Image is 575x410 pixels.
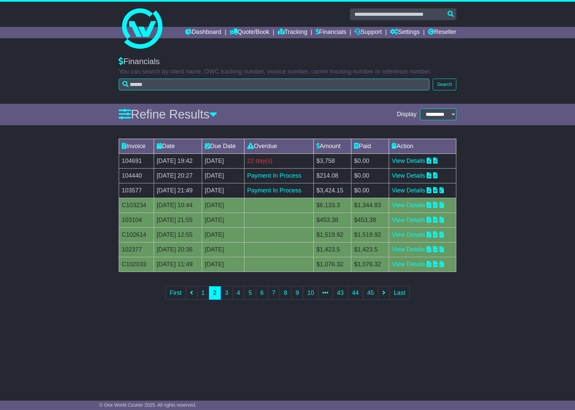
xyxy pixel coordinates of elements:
[165,286,186,300] a: First
[351,227,389,242] td: $1,519.92
[202,153,244,168] td: [DATE]
[392,217,425,223] a: View Details
[268,286,280,300] a: 7
[230,27,269,38] a: Quote/Book
[247,156,311,166] div: 22 day(s)
[119,57,456,66] div: Financials
[390,27,420,38] a: Settings
[392,172,425,179] a: View Details
[351,242,389,257] td: $1,423.5
[313,257,351,272] td: $1,076.32
[154,183,202,198] td: [DATE] 21:49
[278,27,307,38] a: Tracking
[202,213,244,227] td: [DATE]
[313,153,351,168] td: $3,758
[313,198,351,213] td: $6,133.3
[154,242,202,257] td: [DATE] 20:36
[244,286,256,300] a: 5
[119,213,154,227] td: 103104
[202,198,244,213] td: [DATE]
[351,168,389,183] td: $0.00
[291,286,303,300] a: 9
[351,257,389,272] td: $1,076.32
[392,202,425,209] a: View Details
[313,168,351,183] td: $214.08
[197,286,209,300] a: 1
[313,183,351,198] td: $3,424.15
[119,139,154,153] td: Invoice
[392,261,425,268] a: View Details
[348,286,363,300] a: 44
[202,183,244,198] td: [DATE]
[392,231,425,238] a: View Details
[397,111,417,118] span: Display
[119,198,154,213] td: C103234
[202,242,244,257] td: [DATE]
[119,257,154,272] td: C102033
[313,139,351,153] td: Amount
[351,153,389,168] td: $0.00
[154,213,202,227] td: [DATE] 21:55
[392,246,425,253] a: View Details
[351,183,389,198] td: $0.00
[221,286,233,300] a: 3
[202,257,244,272] td: [DATE]
[313,227,351,242] td: $1,519.92
[351,139,389,153] td: Paid
[392,157,425,164] a: View Details
[247,171,311,180] div: Payment In Process
[428,27,456,38] a: Reseller
[256,286,268,300] a: 6
[119,153,154,168] td: 104691
[209,286,221,300] a: 2
[202,139,244,153] td: Due Date
[202,168,244,183] td: [DATE]
[279,286,292,300] a: 8
[99,402,196,408] span: © One World Courier 2025. All rights reserved.
[232,286,244,300] a: 4
[154,168,202,183] td: [DATE] 20:27
[119,242,154,257] td: 102377
[202,227,244,242] td: [DATE]
[303,286,318,300] a: 10
[351,198,389,213] td: $1,344.83
[185,27,221,38] a: Dashboard
[313,242,351,257] td: $1,423.5
[313,213,351,227] td: $453.38
[119,107,217,121] a: Refine Results
[119,168,154,183] td: 104440
[154,198,202,213] td: [DATE] 10:44
[154,139,202,153] td: Date
[351,213,389,227] td: $453.38
[154,257,202,272] td: [DATE] 11:49
[247,186,311,195] div: Payment In Process
[316,27,346,38] a: Financials
[244,139,314,153] td: Overdue
[363,286,378,300] a: 45
[433,79,456,90] button: Search
[389,139,456,153] td: Action
[392,187,425,194] a: View Details
[119,227,154,242] td: C102614
[154,153,202,168] td: [DATE] 19:42
[354,27,382,38] a: Support
[333,286,348,300] a: 43
[119,68,456,76] p: You can search by client name, OWC tracking number, invoice number, carrier tracking number or re...
[154,227,202,242] td: [DATE] 12:55
[119,183,154,198] td: 103577
[389,286,410,300] a: Last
